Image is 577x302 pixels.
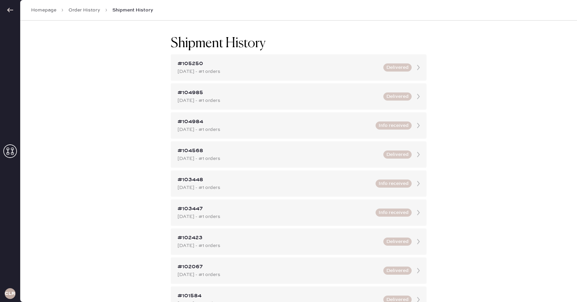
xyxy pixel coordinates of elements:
[177,118,372,126] div: #104984
[383,92,412,101] button: Delivered
[383,63,412,72] button: Delivered
[177,292,379,300] div: #101584
[5,291,15,296] h3: CLR
[171,35,266,52] h1: Shipment History
[383,150,412,159] button: Delivered
[177,147,379,155] div: #104568
[177,176,372,184] div: #103448
[177,97,379,104] div: [DATE] - #1 orders
[177,205,372,213] div: #103447
[383,267,412,275] button: Delivered
[112,7,153,13] span: Shipment History
[177,68,379,75] div: [DATE] - #1 orders
[68,7,100,13] a: Order History
[383,238,412,246] button: Delivered
[177,89,379,97] div: #104985
[177,242,379,249] div: [DATE] - #1 orders
[177,263,379,271] div: #102067
[177,234,379,242] div: #102423
[177,184,372,191] div: [DATE] - #1 orders
[376,209,412,217] button: Info received
[177,271,379,278] div: [DATE] - #1 orders
[177,126,372,133] div: [DATE] - #1 orders
[177,60,379,68] div: #105250
[376,180,412,188] button: Info received
[177,155,379,162] div: [DATE] - #1 orders
[31,7,56,13] a: Homepage
[177,213,372,220] div: [DATE] - #1 orders
[376,121,412,130] button: Info received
